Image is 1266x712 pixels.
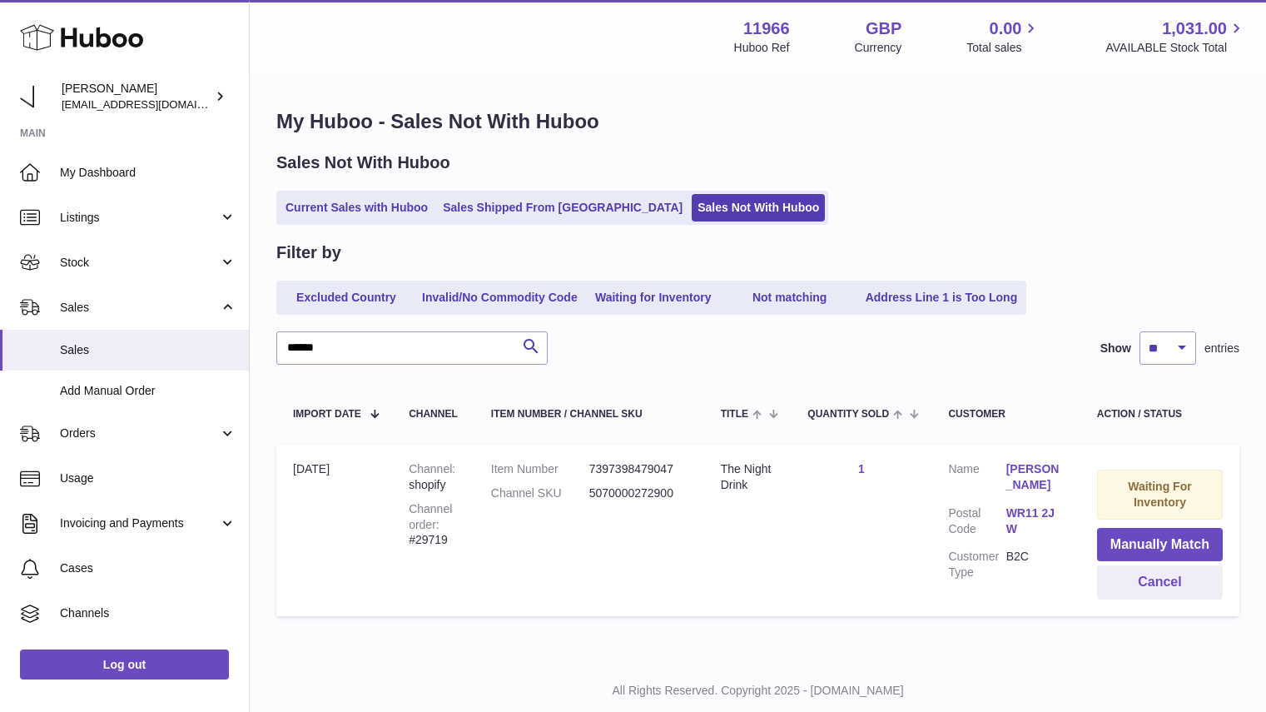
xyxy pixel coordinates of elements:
[743,17,790,40] strong: 11966
[276,241,341,264] h2: Filter by
[60,255,219,271] span: Stock
[692,194,825,222] a: Sales Not With Huboo
[723,284,856,311] a: Not matching
[1105,17,1246,56] a: 1,031.00 AVAILABLE Stock Total
[1006,505,1064,537] a: WR11 2JW
[62,97,245,111] span: [EMAIL_ADDRESS][DOMAIN_NAME]
[60,342,236,358] span: Sales
[263,683,1253,699] p: All Rights Reserved. Copyright 2025 - [DOMAIN_NAME]
[20,650,229,680] a: Log out
[409,501,458,549] div: #29719
[1105,40,1246,56] span: AVAILABLE Stock Total
[60,515,219,531] span: Invoicing and Payments
[721,409,748,420] span: Title
[60,210,219,226] span: Listings
[276,152,450,174] h2: Sales Not With Huboo
[60,605,236,621] span: Channels
[276,445,392,616] td: [DATE]
[855,40,902,56] div: Currency
[966,17,1040,56] a: 0.00 Total sales
[948,549,1005,580] dt: Customer Type
[409,462,455,475] strong: Channel
[866,17,901,40] strong: GBP
[966,40,1040,56] span: Total sales
[860,284,1024,311] a: Address Line 1 is Too Long
[437,194,688,222] a: Sales Shipped From [GEOGRAPHIC_DATA]
[491,461,589,477] dt: Item Number
[1097,565,1223,600] button: Cancel
[60,165,236,181] span: My Dashboard
[807,409,889,420] span: Quantity Sold
[60,560,236,576] span: Cases
[60,471,236,486] span: Usage
[589,485,688,501] dd: 5070000272900
[409,461,458,493] div: shopify
[20,84,45,109] img: info@tenpm.co
[1100,341,1131,356] label: Show
[1162,17,1227,40] span: 1,031.00
[491,409,688,420] div: Item Number / Channel SKU
[721,461,775,493] div: The Night Drink
[1204,341,1239,356] span: entries
[948,461,1005,497] dt: Name
[409,502,452,531] strong: Channel order
[948,409,1063,420] div: Customer
[1097,528,1223,562] button: Manually Match
[293,409,361,420] span: Import date
[990,17,1022,40] span: 0.00
[491,485,589,501] dt: Channel SKU
[948,505,1005,541] dt: Postal Code
[60,426,219,441] span: Orders
[589,461,688,477] dd: 7397398479047
[1006,461,1064,493] a: [PERSON_NAME]
[280,194,434,222] a: Current Sales with Huboo
[416,284,583,311] a: Invalid/No Commodity Code
[734,40,790,56] div: Huboo Ref
[62,81,211,112] div: [PERSON_NAME]
[1128,480,1191,509] strong: Waiting For Inventory
[276,108,1239,135] h1: My Huboo - Sales Not With Huboo
[280,284,413,311] a: Excluded Country
[60,383,236,399] span: Add Manual Order
[587,284,720,311] a: Waiting for Inventory
[858,462,865,475] a: 1
[409,409,458,420] div: Channel
[1097,409,1223,420] div: Action / Status
[60,300,219,316] span: Sales
[1006,549,1064,580] dd: B2C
